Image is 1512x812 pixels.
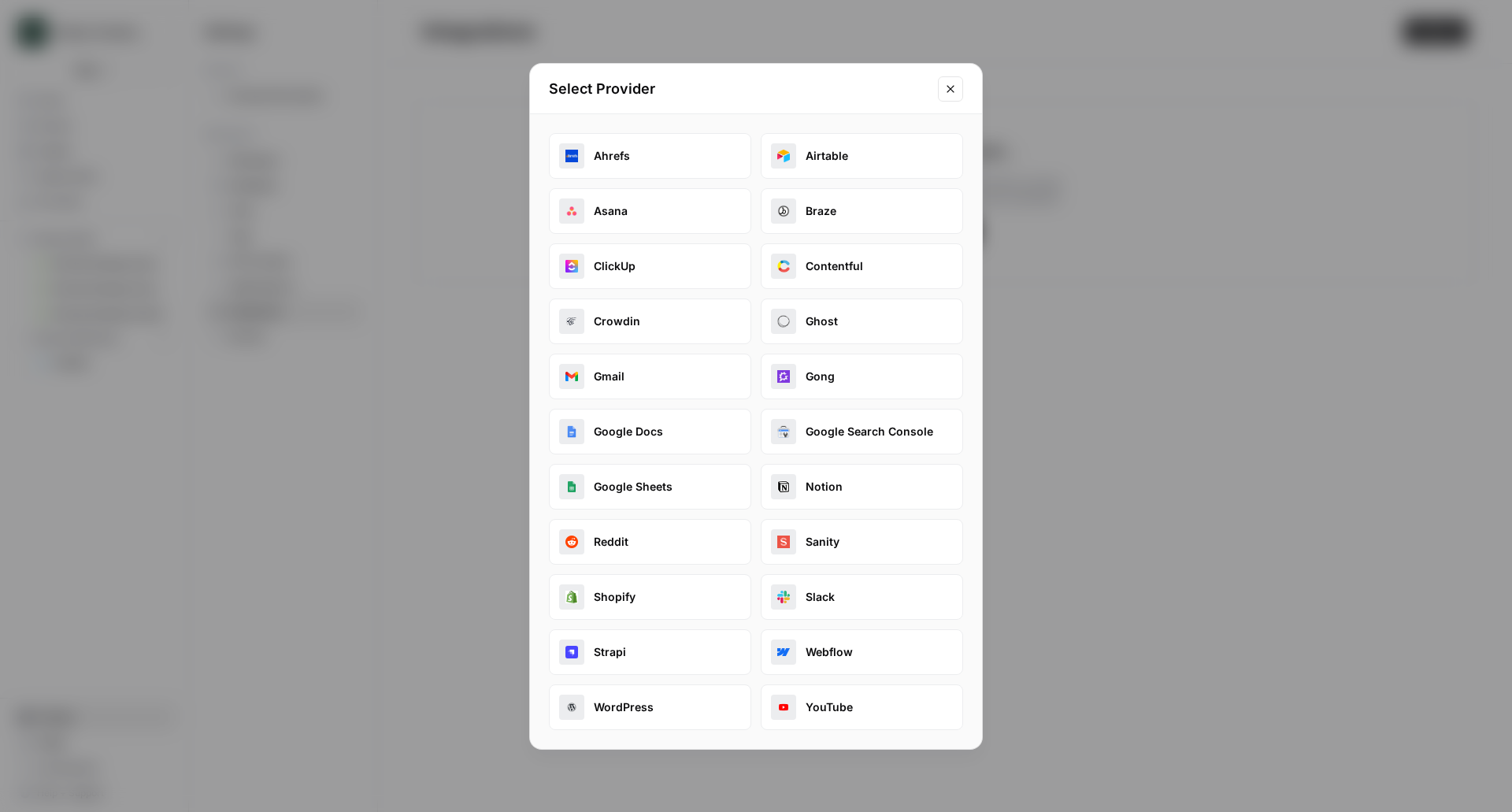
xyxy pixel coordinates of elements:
[565,150,578,162] img: ahrefs
[565,315,578,328] img: crowdin
[777,425,790,438] img: google_search_console
[777,646,790,658] img: webflow_oauth
[777,480,790,493] img: notion
[549,188,751,234] button: asanaAsana
[938,76,963,102] button: Close modal
[549,464,751,510] button: google_sheetsGoogle Sheets
[549,243,751,289] button: clickupClickUp
[761,464,963,510] button: notionNotion
[761,519,963,565] button: sanitySanity
[565,425,578,438] img: google_docs
[761,574,963,620] button: slackSlack
[761,684,963,730] button: youtubeYouTube
[549,354,751,399] button: gmailGmail
[761,629,963,675] button: webflow_oauthWebflow
[777,260,790,273] img: contentful
[777,370,790,383] img: gong
[565,701,578,714] img: wordpress
[777,150,790,162] img: airtable_oauth
[549,78,928,100] h2: Select Provider
[549,574,751,620] button: shopifyShopify
[777,205,790,217] img: braze
[549,409,751,454] button: google_docsGoogle Docs
[565,646,578,658] img: strapi
[761,354,963,399] button: gongGong
[761,188,963,234] button: brazeBraze
[761,409,963,454] button: google_search_consoleGoogle Search Console
[777,536,790,548] img: sanity
[549,133,751,179] button: ahrefsAhrefs
[565,205,578,217] img: asana
[565,260,578,273] img: clickup
[777,591,790,603] img: slack
[549,684,751,730] button: wordpressWordPress
[565,480,578,493] img: google_sheets
[565,370,578,383] img: gmail
[761,133,963,179] button: airtable_oauthAirtable
[761,298,963,344] button: ghostGhost
[777,701,790,714] img: youtube
[549,519,751,565] button: redditReddit
[565,591,578,603] img: shopify
[549,298,751,344] button: crowdinCrowdin
[761,243,963,289] button: contentfulContentful
[549,629,751,675] button: strapiStrapi
[777,315,790,328] img: ghost
[565,536,578,548] img: reddit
